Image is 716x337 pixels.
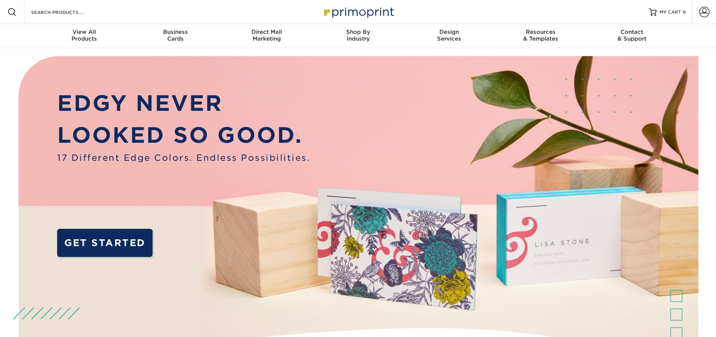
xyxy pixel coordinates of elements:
a: View AllProducts [39,24,130,48]
input: SEARCH PRODUCTS..... [30,8,104,17]
div: Products [39,29,130,42]
a: BusinessCards [130,24,221,48]
img: Primoprint [321,4,396,20]
span: Shop By [312,29,404,35]
p: EDGY NEVER [57,87,310,119]
span: 0 [683,9,686,15]
div: Industry [312,29,404,42]
span: Contact [586,29,678,35]
a: Contact& Support [586,24,678,48]
span: Direct Mail [221,29,312,35]
a: GET STARTED [57,229,152,257]
div: Services [404,29,495,42]
span: Design [404,29,495,35]
a: DesignServices [404,24,495,48]
span: Resources [495,29,586,35]
span: View All [39,29,130,35]
div: Cards [130,29,221,42]
a: Direct MailMarketing [221,24,312,48]
div: & Support [586,29,678,42]
span: 17 Different Edge Colors. Endless Possibilities. [57,151,310,164]
a: Resources& Templates [495,24,586,48]
p: LOOKED SO GOOD. [57,119,310,151]
div: Marketing [221,29,312,42]
span: MY CART [660,9,681,15]
div: & Templates [495,29,586,42]
span: Business [130,29,221,35]
a: Shop ByIndustry [312,24,404,48]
